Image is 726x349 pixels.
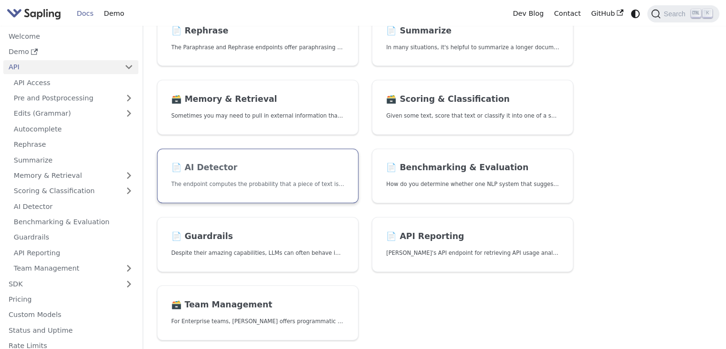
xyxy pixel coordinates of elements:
a: 📄️ API Reporting[PERSON_NAME]'s API endpoint for retrieving API usage analytics. [372,217,573,272]
p: In many situations, it's helpful to summarize a longer document into a shorter, more easily diges... [386,43,559,52]
a: Welcome [3,29,138,43]
a: Benchmarking & Evaluation [9,215,138,229]
a: API Reporting [9,246,138,260]
a: Rephrase [9,138,138,152]
a: 📄️ GuardrailsDespite their amazing capabilities, LLMs can often behave in undesired [157,217,358,272]
a: Scoring & Classification [9,184,138,198]
p: Sometimes you may need to pull in external information that doesn't fit in the context size of an... [171,111,344,120]
a: Contact [549,6,586,21]
img: Sapling.ai [7,7,61,21]
h2: API Reporting [386,231,559,242]
a: Pre and Postprocessing [9,91,138,105]
a: Status and Uptime [3,323,138,337]
h2: Guardrails [171,231,344,242]
a: 📄️ SummarizeIn many situations, it's helpful to summarize a longer document into a shorter, more ... [372,11,573,66]
p: The endpoint computes the probability that a piece of text is AI-generated, [171,180,344,189]
a: Summarize [9,153,138,167]
h2: Rephrase [171,26,344,36]
a: Edits (Grammar) [9,107,138,120]
p: How do you determine whether one NLP system that suggests edits [386,180,559,189]
a: Docs [72,6,99,21]
button: Expand sidebar category 'SDK' [119,277,138,291]
a: Demo [3,45,138,59]
a: Custom Models [3,308,138,322]
p: For Enterprise teams, Sapling offers programmatic team provisioning and management. [171,317,344,326]
a: 🗃️ Memory & RetrievalSometimes you may need to pull in external information that doesn't fit in t... [157,80,358,135]
h2: AI Detector [171,163,344,173]
h2: Summarize [386,26,559,36]
a: 🗃️ Scoring & ClassificationGiven some text, score that text or classify it into one of a set of p... [372,80,573,135]
p: Sapling's API endpoint for retrieving API usage analytics. [386,249,559,258]
a: Autocomplete [9,122,138,136]
h2: Memory & Retrieval [171,94,344,105]
a: AI Detector [9,199,138,213]
span: Search [661,10,691,18]
a: Pricing [3,293,138,306]
a: API [3,60,119,74]
a: 📄️ Benchmarking & EvaluationHow do you determine whether one NLP system that suggests edits [372,149,573,204]
a: 📄️ RephraseThe Paraphrase and Rephrase endpoints offer paraphrasing for particular styles. [157,11,358,66]
button: Collapse sidebar category 'API' [119,60,138,74]
a: Team Management [9,262,138,275]
a: Dev Blog [507,6,548,21]
a: SDK [3,277,119,291]
button: Search (Ctrl+K) [647,5,719,22]
a: 🗃️ Team ManagementFor Enterprise teams, [PERSON_NAME] offers programmatic team provisioning and m... [157,285,358,340]
p: Despite their amazing capabilities, LLMs can often behave in undesired [171,249,344,258]
p: Given some text, score that text or classify it into one of a set of pre-specified categories. [386,111,559,120]
a: Sapling.ai [7,7,64,21]
a: API Access [9,76,138,89]
p: The Paraphrase and Rephrase endpoints offer paraphrasing for particular styles. [171,43,344,52]
kbd: K [703,9,712,18]
a: GitHub [586,6,628,21]
a: Demo [99,6,129,21]
h2: Benchmarking & Evaluation [386,163,559,173]
a: 📄️ AI DetectorThe endpoint computes the probability that a piece of text is AI-generated, [157,149,358,204]
button: Switch between dark and light mode (currently system mode) [629,7,642,21]
a: Guardrails [9,230,138,244]
h2: Team Management [171,300,344,310]
a: Memory & Retrieval [9,169,138,183]
h2: Scoring & Classification [386,94,559,105]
